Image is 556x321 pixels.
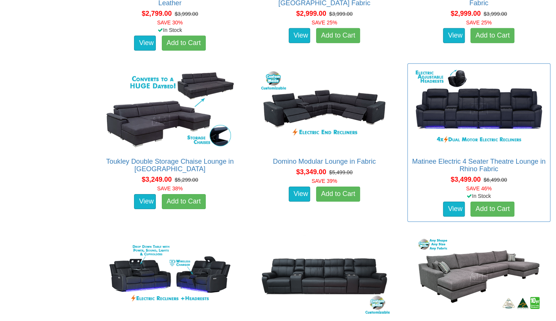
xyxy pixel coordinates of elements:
[296,168,326,176] span: $3,349.00
[466,20,491,26] font: SAVE 25%
[443,28,465,43] a: View
[316,28,360,43] a: Add to Cart
[411,68,546,150] img: Matinee Electric 4 Seater Theatre Lounge in Rhino Fabric
[175,11,198,17] del: $3,999.00
[273,158,376,165] a: Domino Modular Lounge in Fabric
[162,36,206,51] a: Add to Cart
[329,169,353,175] del: $5,499.00
[142,10,172,17] span: $2,799.00
[157,185,182,191] font: SAVE 38%
[289,187,310,202] a: View
[412,158,545,173] a: Matinee Electric 4 Seater Theatre Lounge in Rhino Fabric
[175,177,198,183] del: $5,299.00
[134,194,156,209] a: View
[106,158,234,173] a: Toukley Double Storage Chaise Lounge in [GEOGRAPHIC_DATA]
[257,68,392,150] img: Domino Modular Lounge in Fabric
[312,178,337,184] font: SAVE 39%
[312,20,337,26] font: SAVE 25%
[289,28,310,43] a: View
[142,176,172,183] span: $3,249.00
[162,194,206,209] a: Add to Cart
[443,202,465,217] a: View
[470,28,514,43] a: Add to Cart
[484,177,507,183] del: $6,499.00
[411,234,546,316] img: Oasis Double Chaise Lounge in Fabric
[466,185,491,191] font: SAVE 46%
[329,11,353,17] del: $3,999.00
[451,10,481,17] span: $2,999.00
[470,202,514,217] a: Add to Cart
[406,192,552,200] div: In Stock
[134,36,156,51] a: View
[97,26,243,34] div: In Stock
[484,11,507,17] del: $3,999.00
[296,10,326,17] span: $2,999.00
[451,176,481,183] span: $3,499.00
[102,68,237,150] img: Toukley Double Storage Chaise Lounge in Fabric
[157,20,182,26] font: SAVE 30%
[102,234,237,316] img: Montreal Electric 3 Seater & 2 Seater in Rhino Fabric
[257,234,392,316] img: Denver Theatre Lounge in Fabric
[316,187,360,202] a: Add to Cart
